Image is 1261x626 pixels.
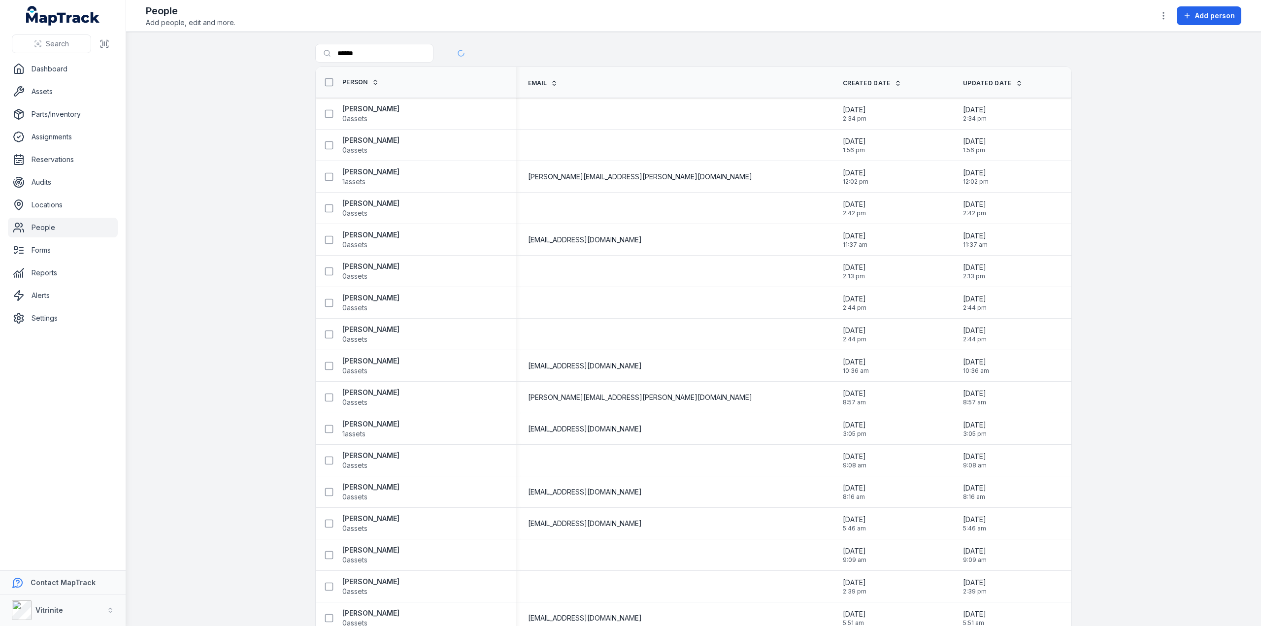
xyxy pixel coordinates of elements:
[963,263,986,280] time: 09/07/2025, 2:13:32 pm
[963,420,987,438] time: 02/07/2025, 3:05:44 pm
[843,357,869,367] span: [DATE]
[963,452,987,461] span: [DATE]
[963,294,987,304] span: [DATE]
[342,325,399,344] a: [PERSON_NAME]0assets
[843,609,866,619] span: [DATE]
[342,104,399,114] strong: [PERSON_NAME]
[963,146,986,154] span: 1:56 pm
[342,303,367,313] span: 0 assets
[342,397,367,407] span: 0 assets
[843,515,866,532] time: 30/04/2025, 5:46:03 am
[342,356,399,376] a: [PERSON_NAME]0assets
[8,127,118,147] a: Assignments
[963,556,987,564] span: 9:09 am
[843,546,866,564] time: 19/09/2025, 9:09:22 am
[843,556,866,564] span: 9:09 am
[35,606,63,614] strong: Vitrinite
[963,357,989,367] span: [DATE]
[843,263,866,272] span: [DATE]
[342,293,399,313] a: [PERSON_NAME]0assets
[342,262,399,281] a: [PERSON_NAME]0assets
[963,452,987,469] time: 19/09/2025, 9:08:42 am
[342,577,399,596] a: [PERSON_NAME]0assets
[8,172,118,192] a: Audits
[342,334,367,344] span: 0 assets
[843,178,868,186] span: 12:02 pm
[342,240,367,250] span: 0 assets
[843,357,869,375] time: 25/04/2025, 10:36:19 am
[342,78,368,86] span: Person
[342,167,399,187] a: [PERSON_NAME]1assets
[8,59,118,79] a: Dashboard
[963,515,986,532] time: 30/04/2025, 5:46:03 am
[963,115,987,123] span: 2:34 pm
[963,79,1023,87] a: Updated Date
[843,525,866,532] span: 5:46 am
[528,172,752,182] span: [PERSON_NAME][EMAIL_ADDRESS][PERSON_NAME][DOMAIN_NAME]
[843,79,901,87] a: Created Date
[843,515,866,525] span: [DATE]
[963,493,986,501] span: 8:16 am
[342,514,399,533] a: [PERSON_NAME]0assets
[342,262,399,271] strong: [PERSON_NAME]
[843,115,866,123] span: 2:34 pm
[843,231,867,249] time: 20/08/2025, 11:37:20 am
[843,168,868,186] time: 23/06/2025, 12:02:07 pm
[843,367,869,375] span: 10:36 am
[342,271,367,281] span: 0 assets
[528,424,642,434] span: [EMAIL_ADDRESS][DOMAIN_NAME]
[963,588,987,595] span: 2:39 pm
[963,357,989,375] time: 25/04/2025, 10:36:19 am
[342,167,399,177] strong: [PERSON_NAME]
[843,420,866,438] time: 02/07/2025, 3:05:44 pm
[342,492,367,502] span: 0 assets
[342,524,367,533] span: 0 assets
[963,398,986,406] span: 8:57 am
[843,79,891,87] span: Created Date
[342,608,399,618] strong: [PERSON_NAME]
[528,79,558,87] a: Email
[843,136,866,146] span: [DATE]
[528,487,642,497] span: [EMAIL_ADDRESS][DOMAIN_NAME]
[843,263,866,280] time: 09/07/2025, 2:13:32 pm
[342,145,367,155] span: 0 assets
[963,461,987,469] span: 9:08 am
[843,389,866,398] span: [DATE]
[843,199,866,217] time: 09/07/2025, 2:42:15 pm
[843,272,866,280] span: 2:13 pm
[963,231,988,241] span: [DATE]
[843,578,866,588] span: [DATE]
[843,578,866,595] time: 09/07/2025, 2:39:14 pm
[342,388,399,397] strong: [PERSON_NAME]
[8,240,118,260] a: Forms
[528,613,642,623] span: [EMAIL_ADDRESS][DOMAIN_NAME]
[963,231,988,249] time: 20/08/2025, 11:37:20 am
[342,419,399,439] a: [PERSON_NAME]1assets
[342,135,399,145] strong: [PERSON_NAME]
[342,482,399,502] a: [PERSON_NAME]0assets
[1195,11,1235,21] span: Add person
[8,150,118,169] a: Reservations
[8,218,118,237] a: People
[963,105,987,123] time: 09/07/2025, 2:34:01 pm
[963,389,986,398] span: [DATE]
[342,325,399,334] strong: [PERSON_NAME]
[342,104,399,124] a: [PERSON_NAME]0assets
[843,241,867,249] span: 11:37 am
[843,546,866,556] span: [DATE]
[528,393,752,402] span: [PERSON_NAME][EMAIL_ADDRESS][PERSON_NAME][DOMAIN_NAME]
[843,231,867,241] span: [DATE]
[963,168,989,178] span: [DATE]
[342,587,367,596] span: 0 assets
[342,461,367,470] span: 0 assets
[963,326,987,335] span: [DATE]
[843,326,866,343] time: 09/07/2025, 2:44:16 pm
[963,168,989,186] time: 23/06/2025, 12:02:07 pm
[843,326,866,335] span: [DATE]
[963,199,986,209] span: [DATE]
[342,451,399,461] strong: [PERSON_NAME]
[963,178,989,186] span: 12:02 pm
[342,555,367,565] span: 0 assets
[963,79,1012,87] span: Updated Date
[8,286,118,305] a: Alerts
